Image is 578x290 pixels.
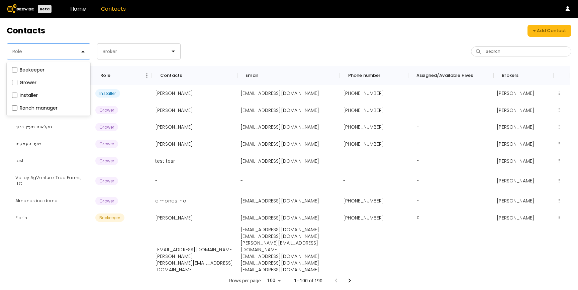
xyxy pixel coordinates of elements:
[95,213,124,222] span: Beekeeper
[497,197,534,204] p: [PERSON_NAME]
[246,66,258,85] div: Email
[95,157,118,165] span: Grower
[95,106,118,114] span: Grower
[240,240,336,253] p: [PERSON_NAME][EMAIL_ADDRESS][DOMAIN_NAME]
[240,141,319,147] p: [EMAIL_ADDRESS][DOMAIN_NAME]
[294,277,323,284] p: 1–100 of 190
[497,90,534,97] p: [PERSON_NAME]
[240,158,319,164] p: [EMAIL_ADDRESS][DOMAIN_NAME]
[155,177,158,184] p: -
[95,140,118,148] span: Grower
[20,80,36,85] label: Grower
[343,90,384,97] p: [PHONE_NUMBER]
[497,214,534,221] p: [PERSON_NAME]
[160,66,182,85] div: Contacts
[497,124,534,130] p: [PERSON_NAME]
[7,66,92,85] div: Company
[343,107,384,114] p: [PHONE_NUMBER]
[240,197,319,204] p: [EMAIL_ADDRESS][DOMAIN_NAME]
[240,233,336,240] p: [EMAIL_ADDRESS][DOMAIN_NAME]
[20,67,44,72] label: Beekeeper
[343,141,384,147] p: [PHONE_NUMBER]
[155,253,234,260] p: [PERSON_NAME]
[497,141,534,147] p: [PERSON_NAME]
[155,124,193,130] p: [PERSON_NAME]
[411,85,424,102] div: -
[240,260,336,266] p: [EMAIL_ADDRESS][DOMAIN_NAME]
[408,66,493,85] div: Assigned/Available Hives
[110,71,120,80] button: Sort
[493,66,553,85] div: Brokers
[10,152,29,169] div: test
[343,177,346,184] p: -
[7,27,45,35] h2: Contacts
[340,66,408,85] div: Phone number
[411,172,424,189] div: -
[411,209,425,227] div: 0
[497,107,534,114] p: [PERSON_NAME]
[20,93,38,98] label: Installer
[264,276,283,285] div: 100
[10,169,89,192] div: Valley AgVenture Tree Farms, LLC
[240,253,336,260] p: [EMAIL_ADDRESS][DOMAIN_NAME]
[502,66,518,85] div: Brokers
[343,214,384,221] p: [PHONE_NUMBER]
[10,136,46,153] div: שער העמקים
[155,141,193,147] p: [PERSON_NAME]
[229,277,262,284] p: Rows per page:
[20,106,58,110] label: Ranch manager
[10,192,63,209] div: Almonds inc demo
[155,246,234,253] p: [EMAIL_ADDRESS][DOMAIN_NAME]
[92,66,152,85] div: Role
[142,70,152,81] button: Menu
[152,66,237,85] div: Contacts
[155,260,234,273] p: [PERSON_NAME][EMAIL_ADDRESS][DOMAIN_NAME]
[416,66,473,85] div: Assigned/Available Hives
[237,66,340,85] div: Email
[38,5,52,13] div: Beta
[411,102,424,119] div: -
[411,192,424,209] div: -
[343,124,384,130] p: [PHONE_NUMBER]
[95,89,120,98] span: Installer
[240,266,336,273] p: [EMAIL_ADDRESS][DOMAIN_NAME]
[411,152,424,169] div: -
[10,209,32,227] div: Florin
[155,197,186,204] p: almonds inc
[155,107,193,114] p: [PERSON_NAME]
[95,197,118,205] span: Grower
[411,136,424,153] div: -
[240,107,319,114] p: [EMAIL_ADDRESS][DOMAIN_NAME]
[533,27,566,34] div: + Add Contact
[343,274,356,287] button: Go to next page
[155,90,193,97] p: [PERSON_NAME]
[7,4,34,13] img: Beewise logo
[155,214,193,221] p: [PERSON_NAME]
[348,66,381,85] div: Phone number
[95,177,118,185] span: Grower
[155,158,175,164] p: test tesr
[527,25,571,37] button: + Add Contact
[70,5,86,13] a: Home
[240,177,243,184] p: -
[100,66,110,85] div: Role
[497,177,534,184] p: [PERSON_NAME]
[10,119,58,136] div: חקלאות מעיין ברוך
[101,5,126,13] a: Contacts
[240,124,319,130] p: [EMAIL_ADDRESS][DOMAIN_NAME]
[240,90,319,97] p: [EMAIL_ADDRESS][DOMAIN_NAME]
[411,119,424,136] div: -
[95,123,118,131] span: Grower
[240,214,319,221] p: [EMAIL_ADDRESS][DOMAIN_NAME]
[497,158,534,164] p: [PERSON_NAME]
[240,226,336,233] p: [EMAIL_ADDRESS][DOMAIN_NAME]
[343,197,384,204] p: [PHONE_NUMBER]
